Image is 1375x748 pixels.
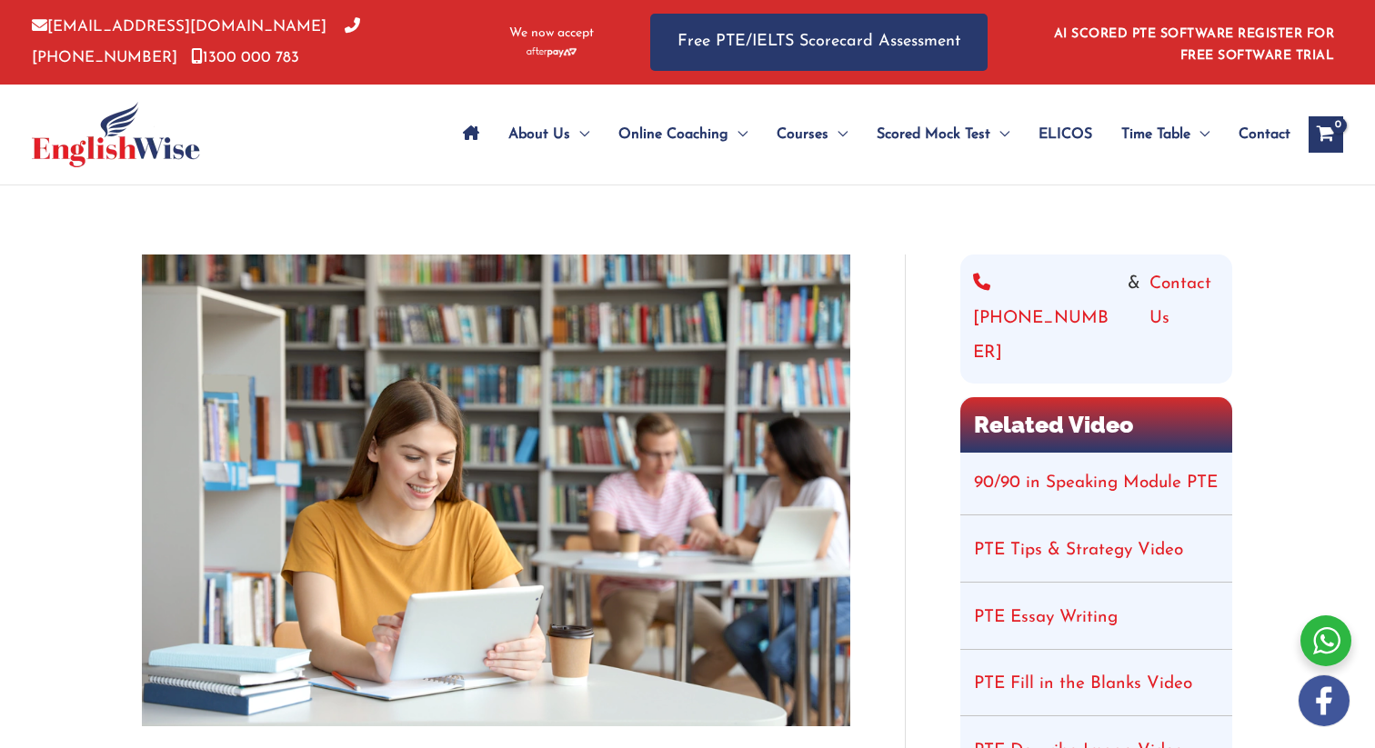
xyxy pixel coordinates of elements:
[974,675,1192,693] a: PTE Fill in the Blanks Video
[1309,116,1343,153] a: View Shopping Cart, empty
[618,103,728,166] span: Online Coaching
[974,474,1218,492] a: 90/90 in Speaking Module PTE
[777,103,828,166] span: Courses
[32,19,326,35] a: [EMAIL_ADDRESS][DOMAIN_NAME]
[604,103,762,166] a: Online CoachingMenu Toggle
[862,103,1024,166] a: Scored Mock TestMenu Toggle
[973,267,1219,371] div: &
[960,397,1232,453] h2: Related Video
[508,103,570,166] span: About Us
[1107,103,1224,166] a: Time TableMenu Toggle
[570,103,589,166] span: Menu Toggle
[974,609,1118,626] a: PTE Essay Writing
[762,103,862,166] a: CoursesMenu Toggle
[32,19,360,65] a: [PHONE_NUMBER]
[974,542,1183,559] a: PTE Tips & Strategy Video
[728,103,748,166] span: Menu Toggle
[494,103,604,166] a: About UsMenu Toggle
[1224,103,1290,166] a: Contact
[1239,103,1290,166] span: Contact
[527,47,577,57] img: Afterpay-Logo
[191,50,299,65] a: 1300 000 783
[1054,27,1335,63] a: AI SCORED PTE SOFTWARE REGISTER FOR FREE SOFTWARE TRIAL
[1121,103,1190,166] span: Time Table
[877,103,990,166] span: Scored Mock Test
[1190,103,1209,166] span: Menu Toggle
[1299,675,1350,726] img: white-facebook.png
[1043,13,1343,72] aside: Header Widget 1
[973,267,1119,371] a: [PHONE_NUMBER]
[828,103,848,166] span: Menu Toggle
[509,25,594,43] span: We now accept
[990,103,1009,166] span: Menu Toggle
[650,14,988,71] a: Free PTE/IELTS Scorecard Assessment
[1024,103,1107,166] a: ELICOS
[1149,267,1219,371] a: Contact Us
[32,102,200,167] img: cropped-ew-logo
[448,103,1290,166] nav: Site Navigation: Main Menu
[1039,103,1092,166] span: ELICOS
